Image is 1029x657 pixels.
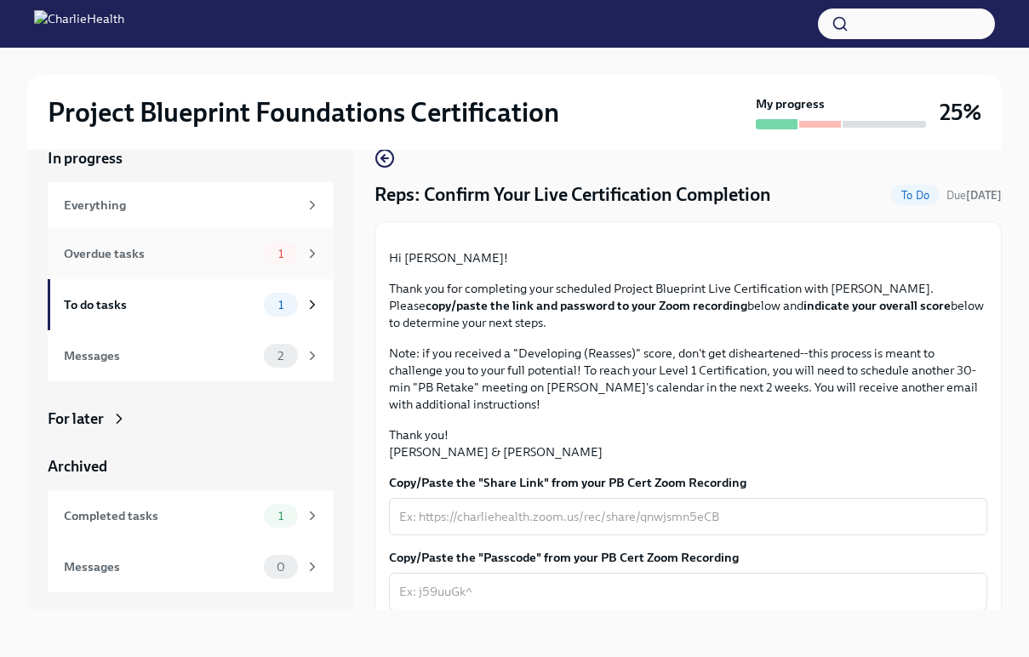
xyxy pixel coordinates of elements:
strong: [DATE] [966,189,1002,202]
div: Everything [64,196,298,214]
span: To Do [891,189,940,202]
a: Archived [48,456,334,477]
label: Copy/Paste the "Share Link" from your PB Cert Zoom Recording [389,474,987,491]
a: Overdue tasks1 [48,228,334,279]
span: 1 [268,299,294,311]
strong: indicate your overall score [803,298,951,313]
a: Messages2 [48,330,334,381]
strong: My progress [756,95,825,112]
div: To do tasks [64,295,257,314]
p: Note: if you received a "Developing (Reasses)" score, don't get disheartened--this process is mea... [389,345,987,413]
span: October 2nd, 2025 09:00 [946,187,1002,203]
label: Copy/Paste the "Passcode" from your PB Cert Zoom Recording [389,549,987,566]
a: Messages0 [48,541,334,592]
a: Everything [48,182,334,228]
p: Thank you for completing your scheduled Project Blueprint Live Certification with [PERSON_NAME]. ... [389,280,987,331]
span: Due [946,189,1002,202]
a: To do tasks1 [48,279,334,330]
strong: copy/paste the link and password to your Zoom recording [426,298,747,313]
span: 0 [266,561,295,574]
div: Messages [64,346,257,365]
a: Completed tasks1 [48,490,334,541]
h4: Reps: Confirm Your Live Certification Completion [374,182,771,208]
img: CharlieHealth [34,10,124,37]
h2: Project Blueprint Foundations Certification [48,95,559,129]
a: For later [48,408,334,429]
p: Thank you! [PERSON_NAME] & [PERSON_NAME] [389,426,987,460]
span: 1 [268,510,294,523]
p: Hi [PERSON_NAME]! [389,249,987,266]
div: Completed tasks [64,506,257,525]
div: Messages [64,557,257,576]
span: 2 [267,350,294,363]
h3: 25% [940,97,981,128]
div: Overdue tasks [64,244,257,263]
a: In progress [48,148,334,169]
span: 1 [268,248,294,260]
div: For later [48,408,104,429]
